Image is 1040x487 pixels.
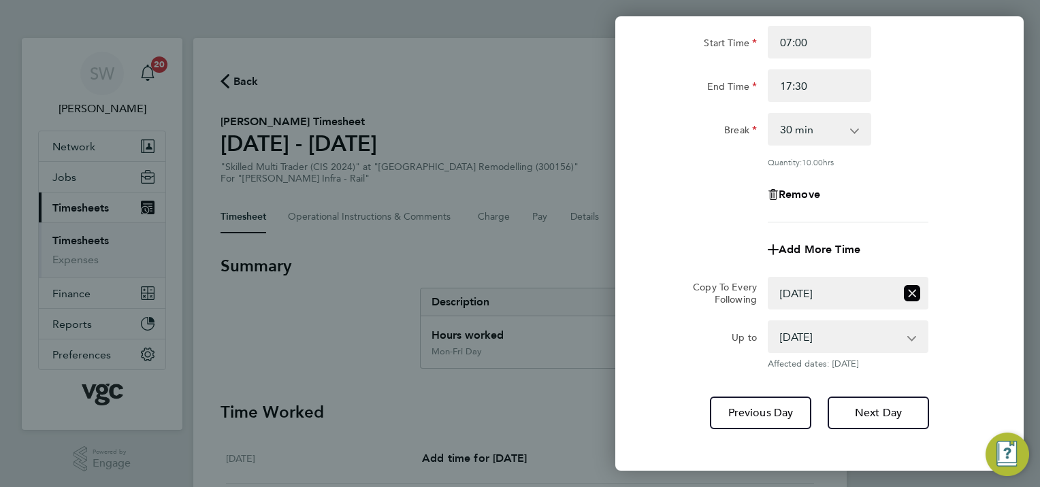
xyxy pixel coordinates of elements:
[728,406,794,420] span: Previous Day
[710,397,811,429] button: Previous Day
[904,278,920,308] button: Reset selection
[768,244,860,255] button: Add More Time
[732,331,757,348] label: Up to
[768,156,928,167] div: Quantity: hrs
[768,358,928,369] span: Affected dates: [DATE]
[768,69,871,102] input: E.g. 18:00
[855,406,902,420] span: Next Day
[724,124,757,140] label: Break
[802,156,823,167] span: 10.00
[682,281,757,305] label: Copy To Every Following
[779,188,820,201] span: Remove
[768,26,871,58] input: E.g. 08:00
[768,189,820,200] button: Remove
[707,80,757,97] label: End Time
[704,37,757,53] label: Start Time
[828,397,929,429] button: Next Day
[986,433,1029,476] button: Engage Resource Center
[779,243,860,256] span: Add More Time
